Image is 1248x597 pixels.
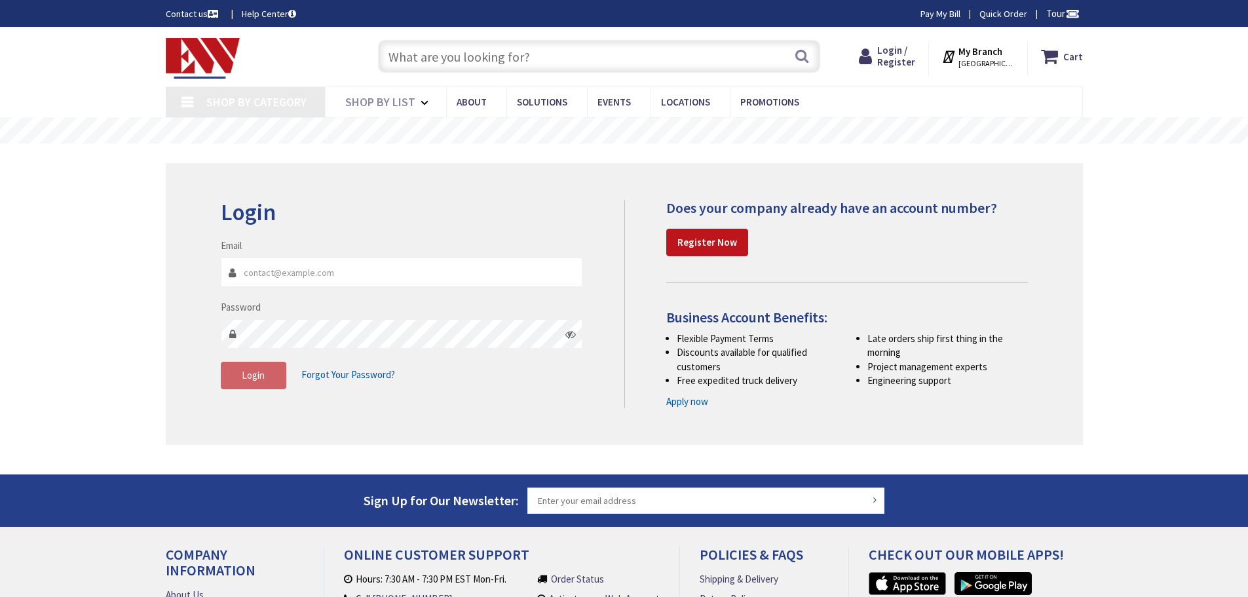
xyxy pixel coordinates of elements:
[517,96,567,108] span: Solutions
[242,369,265,381] span: Login
[958,58,1014,69] span: [GEOGRAPHIC_DATA], [GEOGRAPHIC_DATA]
[221,258,583,287] input: Email
[345,94,415,109] span: Shop By List
[666,395,708,408] a: Apply now
[551,572,604,586] a: Order Status
[920,7,960,20] a: Pay My Bill
[700,547,828,572] h4: Policies & FAQs
[166,7,221,20] a: Contact us
[677,345,837,374] li: Discounts available for qualified customers
[344,547,660,572] h4: Online Customer Support
[344,572,525,586] li: Hours: 7:30 AM - 7:30 PM EST Mon-Fri.
[301,368,395,381] span: Forgot Your Password?
[677,236,737,248] strong: Register Now
[597,96,631,108] span: Events
[867,332,1028,360] li: Late orders ship first thing in the morning
[869,547,1093,572] h4: Check out Our Mobile Apps!
[666,200,1028,216] h4: Does your company already have an account number?
[565,329,576,339] i: Click here to show/hide password
[221,362,286,389] button: Login
[661,96,710,108] span: Locations
[677,332,837,345] li: Flexible Payment Terms
[1041,45,1083,68] a: Cart
[301,362,395,387] a: Forgot Your Password?
[505,124,745,138] rs-layer: Free Same Day Pickup at 19 Locations
[877,44,915,68] span: Login / Register
[1046,7,1080,20] span: Tour
[979,7,1027,20] a: Quick Order
[206,94,307,109] span: Shop By Category
[527,488,885,514] input: Enter your email address
[166,547,304,588] h4: Company Information
[242,7,296,20] a: Help Center
[941,45,1014,68] div: My Branch [GEOGRAPHIC_DATA], [GEOGRAPHIC_DATA]
[1063,45,1083,68] strong: Cart
[457,96,487,108] span: About
[700,572,778,586] a: Shipping & Delivery
[859,45,915,68] a: Login / Register
[867,374,1028,387] li: Engineering support
[677,374,837,387] li: Free expedited truck delivery
[364,492,519,509] span: Sign Up for Our Newsletter:
[221,300,261,314] label: Password
[867,360,1028,374] li: Project management experts
[666,229,748,256] a: Register Now
[221,239,242,252] label: Email
[666,309,1028,325] h4: Business Account Benefits:
[740,96,799,108] span: Promotions
[221,200,583,225] h2: Login
[958,45,1002,58] strong: My Branch
[166,38,240,79] img: Electrical Wholesalers, Inc.
[378,40,820,73] input: What are you looking for?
